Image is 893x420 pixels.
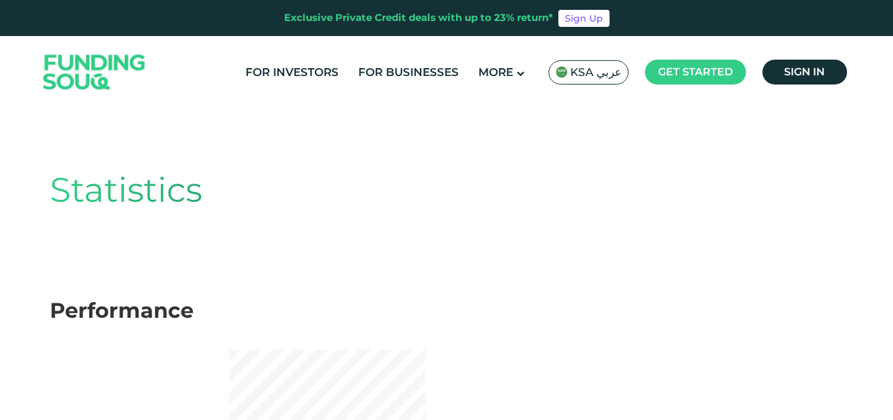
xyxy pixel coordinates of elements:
[50,170,844,210] h1: Statistics
[556,66,568,78] img: SA Flag
[242,62,342,83] a: For Investors
[30,39,159,105] img: Logo
[658,66,733,78] span: Get started
[570,65,621,80] span: KSA عربي
[284,10,553,26] div: Exclusive Private Credit deals with up to 23% return*
[355,62,462,83] a: For Businesses
[478,66,513,79] span: More
[762,60,847,85] a: Sign in
[50,298,844,323] h2: Performance
[558,10,610,27] a: Sign Up
[784,66,825,78] span: Sign in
